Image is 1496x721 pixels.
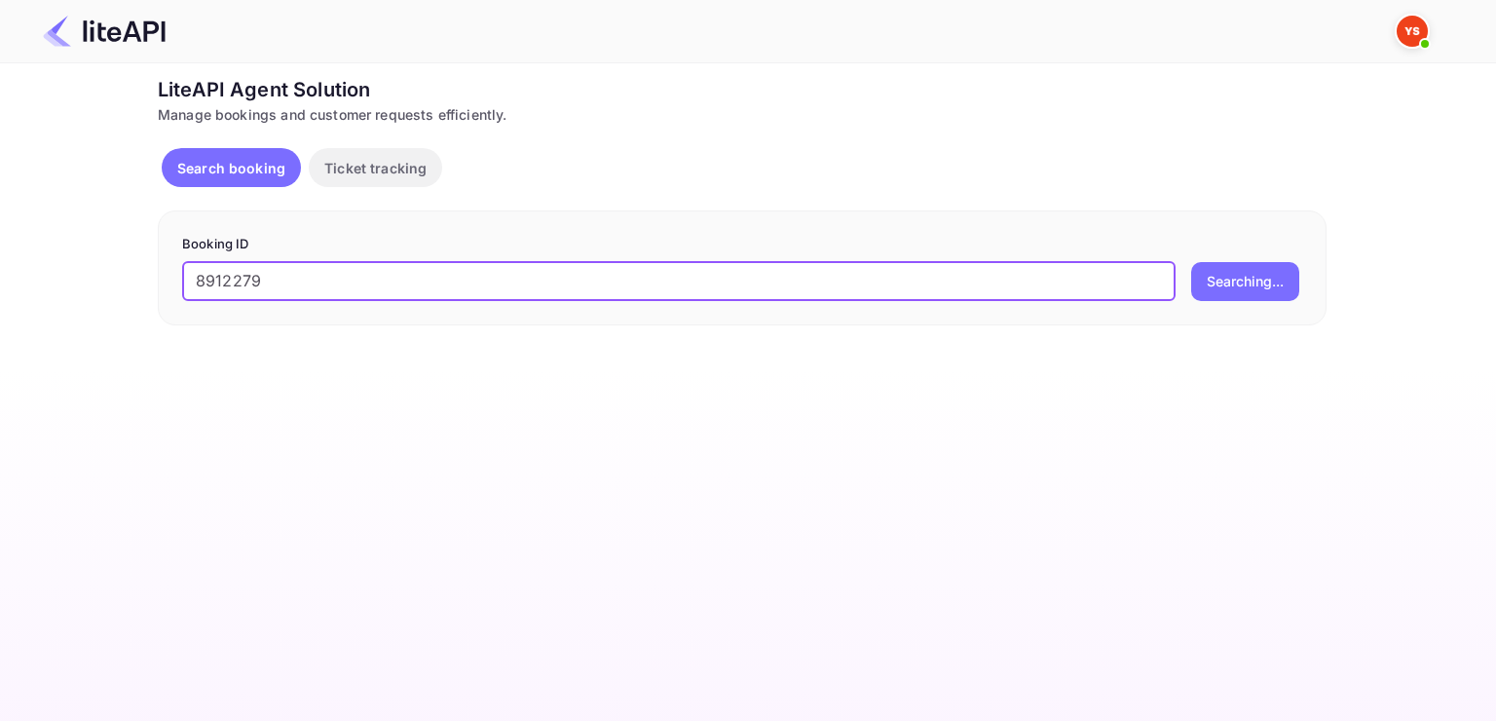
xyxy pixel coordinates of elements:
[177,158,285,178] p: Search booking
[158,104,1327,125] div: Manage bookings and customer requests efficiently.
[1397,16,1428,47] img: Yandex Support
[324,158,427,178] p: Ticket tracking
[158,75,1327,104] div: LiteAPI Agent Solution
[182,235,1302,254] p: Booking ID
[1191,262,1299,301] button: Searching...
[43,16,166,47] img: LiteAPI Logo
[182,262,1176,301] input: Enter Booking ID (e.g., 63782194)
